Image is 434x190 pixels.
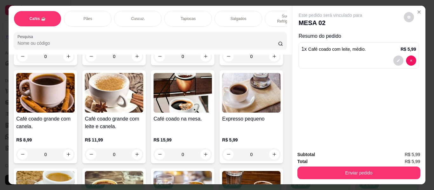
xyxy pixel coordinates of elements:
[297,152,315,157] strong: Subtotal
[222,137,281,143] p: R$ 5,99
[297,167,420,179] button: Enviar pedido
[269,51,279,62] button: increase-product-quantity
[393,56,403,66] button: decrease-product-quantity
[17,34,35,39] label: Pesquisa
[405,151,420,158] span: R$ 5,99
[200,51,211,62] button: increase-product-quantity
[223,149,234,160] button: decrease-product-quantity
[153,73,212,113] img: product-image
[17,40,278,46] input: Pesquisa
[414,7,424,17] button: Close
[404,12,414,22] button: decrease-product-quantity
[30,16,46,21] p: Cafés ☕
[85,115,143,130] h4: Café coado grande com leite e canela.
[17,149,28,160] button: decrease-product-quantity
[16,115,75,130] h4: Café coado grande com canela.
[401,46,416,52] p: R$ 5,99
[299,12,362,18] p: Este pedido será vinculado para
[16,137,75,143] p: R$ 8,99
[153,115,212,123] h4: Café coado na mesa.
[405,158,420,165] span: R$ 5,99
[85,137,143,143] p: R$ 11,99
[406,56,416,66] button: decrease-product-quantity
[63,149,73,160] button: increase-product-quantity
[223,51,234,62] button: decrease-product-quantity
[155,51,165,62] button: decrease-product-quantity
[230,16,246,21] p: Salgados
[153,137,212,143] p: R$ 15,99
[299,18,362,27] p: MESA 02
[308,47,366,52] span: Café coado com leite, médio.
[155,149,165,160] button: decrease-product-quantity
[86,149,96,160] button: decrease-product-quantity
[17,51,28,62] button: decrease-product-quantity
[297,159,308,164] strong: Total
[85,73,143,113] img: product-image
[181,16,196,21] p: Tapiocas
[84,16,92,21] p: Pães
[270,14,307,24] p: Sucos e Refrigerantes
[299,32,419,40] p: Resumo do pedido
[132,149,142,160] button: increase-product-quantity
[222,73,281,113] img: product-image
[132,51,142,62] button: increase-product-quantity
[200,149,211,160] button: increase-product-quantity
[63,51,73,62] button: increase-product-quantity
[302,45,366,53] p: 1 x
[222,115,281,123] h4: Expresso pequeno
[131,16,145,21] p: Cuscuz.
[269,149,279,160] button: increase-product-quantity
[16,73,75,113] img: product-image
[86,51,96,62] button: decrease-product-quantity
